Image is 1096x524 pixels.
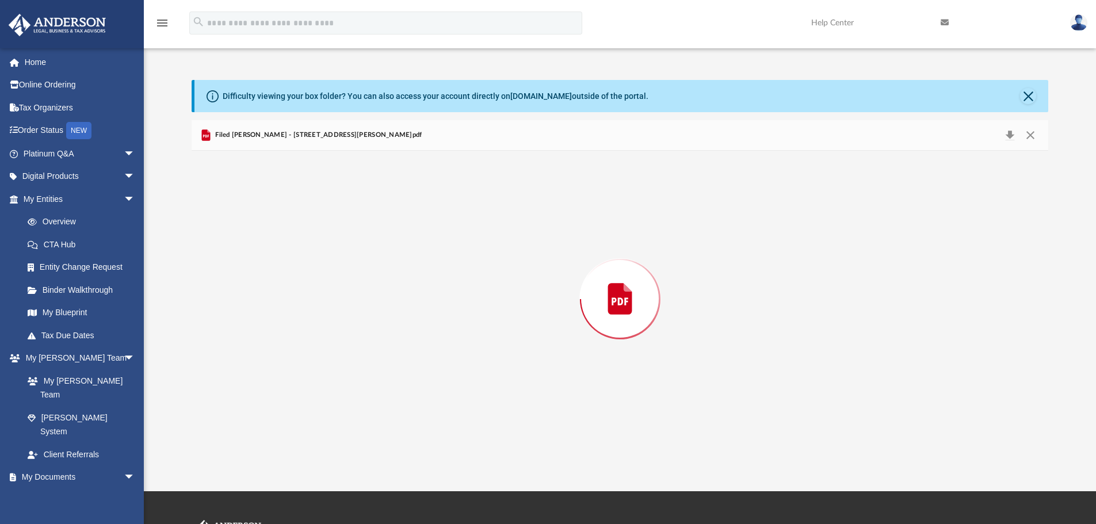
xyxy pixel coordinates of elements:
a: Overview [16,211,152,234]
a: My Documentsarrow_drop_down [8,466,147,489]
span: arrow_drop_down [124,466,147,489]
div: Difficulty viewing your box folder? You can also access your account directly on outside of the p... [223,90,648,102]
span: arrow_drop_down [124,347,147,370]
a: [PERSON_NAME] System [16,406,147,443]
a: Order StatusNEW [8,119,152,143]
a: Tax Organizers [8,96,152,119]
img: User Pic [1070,14,1087,31]
button: Close [1020,88,1036,104]
a: Digital Productsarrow_drop_down [8,165,152,188]
a: Tax Due Dates [16,324,152,347]
a: My [PERSON_NAME] Teamarrow_drop_down [8,347,147,370]
a: [DOMAIN_NAME] [510,91,572,101]
a: Client Referrals [16,443,147,466]
a: menu [155,22,169,30]
button: Close [1020,127,1041,143]
a: My Entitiesarrow_drop_down [8,188,152,211]
img: Anderson Advisors Platinum Portal [5,14,109,36]
span: arrow_drop_down [124,142,147,166]
div: Preview [192,120,1049,447]
a: Home [8,51,152,74]
i: menu [155,16,169,30]
a: Platinum Q&Aarrow_drop_down [8,142,152,165]
a: Binder Walkthrough [16,278,152,301]
span: Filed [PERSON_NAME] - [STREET_ADDRESS][PERSON_NAME]pdf [213,130,422,140]
a: Online Ordering [8,74,152,97]
a: My Blueprint [16,301,147,324]
a: Entity Change Request [16,256,152,279]
button: Download [999,127,1020,143]
span: arrow_drop_down [124,188,147,211]
div: NEW [66,122,91,139]
i: search [192,16,205,28]
a: My [PERSON_NAME] Team [16,369,141,406]
span: arrow_drop_down [124,165,147,189]
a: CTA Hub [16,233,152,256]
